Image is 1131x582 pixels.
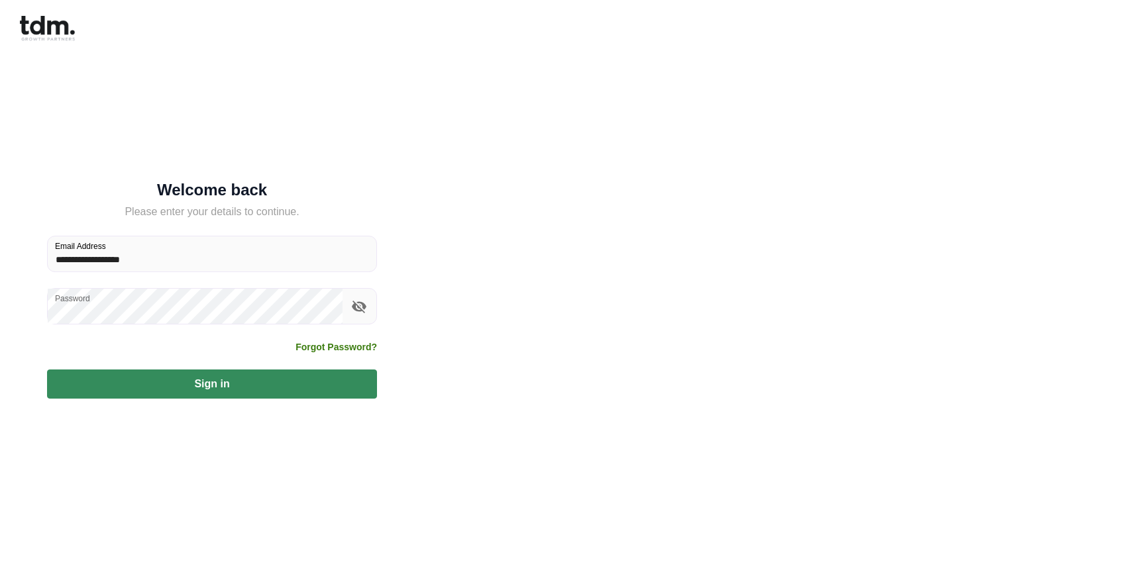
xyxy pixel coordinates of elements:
a: Forgot Password? [296,340,377,354]
button: toggle password visibility [348,295,370,318]
label: Email Address [55,240,106,252]
h5: Please enter your details to continue. [47,204,377,220]
label: Password [55,293,90,304]
button: Sign in [47,369,377,399]
h5: Welcome back [47,183,377,197]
